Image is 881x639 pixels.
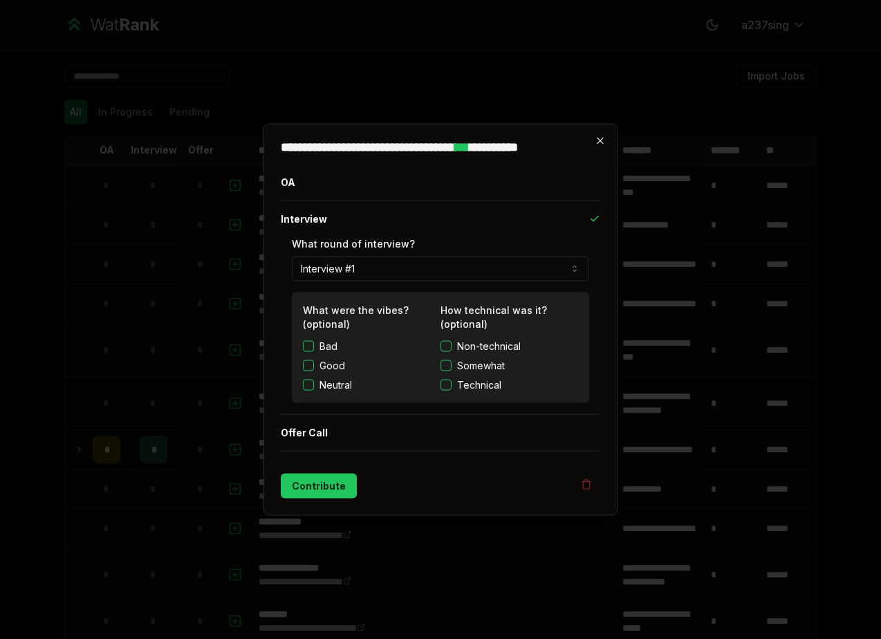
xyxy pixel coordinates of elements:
label: Neutral [319,378,352,392]
button: Offer Call [281,415,600,451]
button: Somewhat [440,360,452,371]
label: Bad [319,340,337,353]
label: Good [319,359,345,373]
button: OA [281,165,600,201]
div: Interview [281,237,600,414]
label: What round of interview? [292,238,415,250]
span: Non-technical [457,340,521,353]
button: Contribute [281,474,357,499]
span: Somewhat [457,359,505,373]
label: What were the vibes? (optional) [303,304,409,330]
button: Non-technical [440,341,452,352]
button: Interview [281,201,600,237]
button: Technical [440,380,452,391]
span: Technical [457,378,501,392]
label: How technical was it? (optional) [440,304,547,330]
